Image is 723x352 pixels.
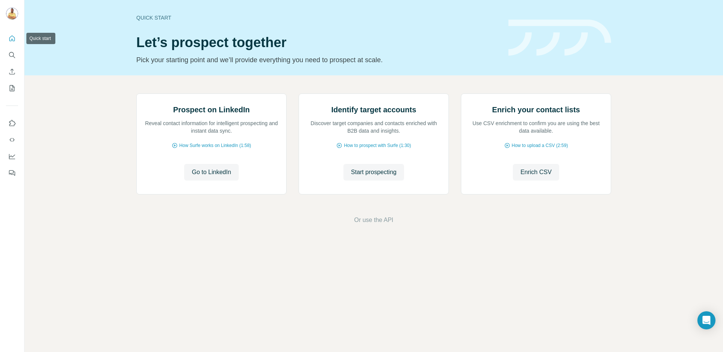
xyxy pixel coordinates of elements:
span: How to upload a CSV (2:59) [512,142,568,149]
button: Dashboard [6,150,18,163]
p: Discover target companies and contacts enriched with B2B data and insights. [307,119,441,135]
div: Open Intercom Messenger [697,311,715,329]
button: Feedback [6,166,18,180]
h1: Let’s prospect together [136,35,499,50]
p: Reveal contact information for intelligent prospecting and instant data sync. [144,119,279,135]
button: Or use the API [354,216,393,225]
span: Enrich CSV [520,168,552,177]
button: Enrich CSV [513,164,559,181]
button: Start prospecting [343,164,404,181]
span: How Surfe works on LinkedIn (1:58) [179,142,251,149]
p: Use CSV enrichment to confirm you are using the best data available. [469,119,603,135]
h2: Prospect on LinkedIn [173,104,250,115]
button: Use Surfe on LinkedIn [6,116,18,130]
h2: Identify target accounts [331,104,416,115]
button: Go to LinkedIn [184,164,238,181]
span: Go to LinkedIn [192,168,231,177]
button: Quick start [6,32,18,45]
button: Use Surfe API [6,133,18,147]
p: Pick your starting point and we’ll provide everything you need to prospect at scale. [136,55,499,65]
button: Enrich CSV [6,65,18,78]
span: Start prospecting [351,168,397,177]
button: Search [6,48,18,62]
h2: Enrich your contact lists [492,104,580,115]
button: My lists [6,81,18,95]
span: How to prospect with Surfe (1:30) [344,142,411,149]
div: Quick start [136,14,499,21]
img: banner [508,20,611,56]
img: Avatar [6,8,18,20]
